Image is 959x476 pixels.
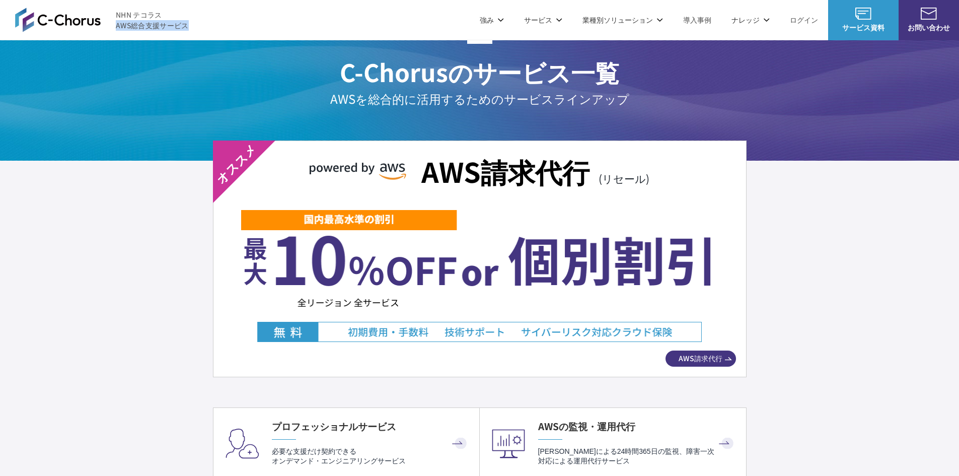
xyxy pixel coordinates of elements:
span: AWS請求代行 [666,353,736,364]
p: 強み [480,15,504,25]
p: 必要な支援だけ契約できる オンデマンド・エンジニアリングサービス [272,447,469,466]
span: (リセール) [599,171,649,186]
h4: AWSの監視・運用代行 [538,420,736,433]
img: AWS総合支援サービス C-Chorus サービス資料 [855,8,871,20]
img: powered by AWS [310,163,406,180]
h3: AWS請求代行 [421,151,649,191]
p: ナレッジ [731,15,770,25]
a: ログイン [790,15,818,25]
img: AWS総合支援サービス C-Chorus [15,8,101,32]
p: 業種別ソリューション [582,15,663,25]
a: powered by AWS AWS請求代行(リセール) 最大10%OFFor個別割引(EC2 15%OFF・CloudFront 65%OFFなど) 初期費用・手数料、技術サポート、サイバー対... [213,141,747,377]
span: サービス資料 [828,22,899,33]
p: [PERSON_NAME]による24時間365日の監視、障害一次対応による運用代行サービス [538,447,736,466]
img: お問い合わせ [921,8,937,20]
span: NHN テコラス AWS総合支援サービス [116,10,189,31]
span: お問い合わせ [899,22,959,33]
p: サービス [524,15,562,25]
h4: プロフェッショナルサービス [272,420,469,433]
a: 導入事例 [683,15,711,25]
a: AWS総合支援サービス C-Chorus NHN テコラスAWS総合支援サービス [15,8,189,32]
img: 最大10%OFFor個別割引(EC2 15%OFF・CloudFront 65%OFFなど) 初期費用・手数料、技術サポート、サイバー対応クラウド保険 無料 [241,209,718,342]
